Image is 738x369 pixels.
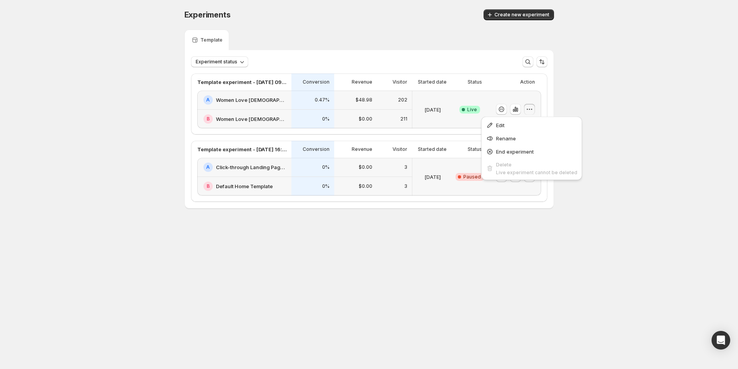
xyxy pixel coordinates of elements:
[424,173,441,181] p: [DATE]
[463,174,481,180] span: Paused
[393,79,407,85] p: Visitor
[536,56,547,67] button: Sort the results
[418,146,447,152] p: Started date
[303,146,330,152] p: Conversion
[468,79,482,85] p: Status
[200,37,223,43] p: Template
[322,116,330,122] p: 0%
[359,164,372,170] p: $0.00
[484,132,580,145] button: Rename
[404,183,407,189] p: 3
[216,163,287,171] h2: Click-through Landing Page - [DATE] 15:14:10
[520,79,535,85] p: Action
[197,78,287,86] p: Template experiment - [DATE] 09:47:14
[216,115,287,123] h2: Women Love [DEMOGRAPHIC_DATA]
[322,164,330,170] p: 0%
[216,96,287,104] h2: Women Love [DEMOGRAPHIC_DATA]
[496,122,505,128] span: Edit
[207,116,210,122] h2: B
[356,97,372,103] p: $48.98
[496,135,516,142] span: Rename
[712,331,730,350] div: Open Intercom Messenger
[424,106,441,114] p: [DATE]
[206,164,210,170] h2: A
[494,12,549,18] span: Create new experiment
[359,183,372,189] p: $0.00
[322,183,330,189] p: 0%
[315,97,330,103] p: 0.47%
[496,161,577,168] div: Delete
[484,159,580,178] button: DeleteLive experiment cannot be deleted
[484,9,554,20] button: Create new experiment
[398,97,407,103] p: 202
[359,116,372,122] p: $0.00
[496,149,534,155] span: End experiment
[393,146,407,152] p: Visitor
[484,119,580,131] button: Edit
[496,170,577,175] span: Live experiment cannot be deleted
[197,145,287,153] p: Template experiment - [DATE] 16:25:17
[352,79,372,85] p: Revenue
[206,97,210,103] h2: A
[468,146,482,152] p: Status
[191,56,248,67] button: Experiment status
[400,116,407,122] p: 211
[216,182,273,190] h2: Default Home Template
[467,107,477,113] span: Live
[418,79,447,85] p: Started date
[207,183,210,189] h2: B
[184,10,231,19] span: Experiments
[352,146,372,152] p: Revenue
[484,145,580,158] button: End experiment
[196,59,237,65] span: Experiment status
[303,79,330,85] p: Conversion
[404,164,407,170] p: 3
